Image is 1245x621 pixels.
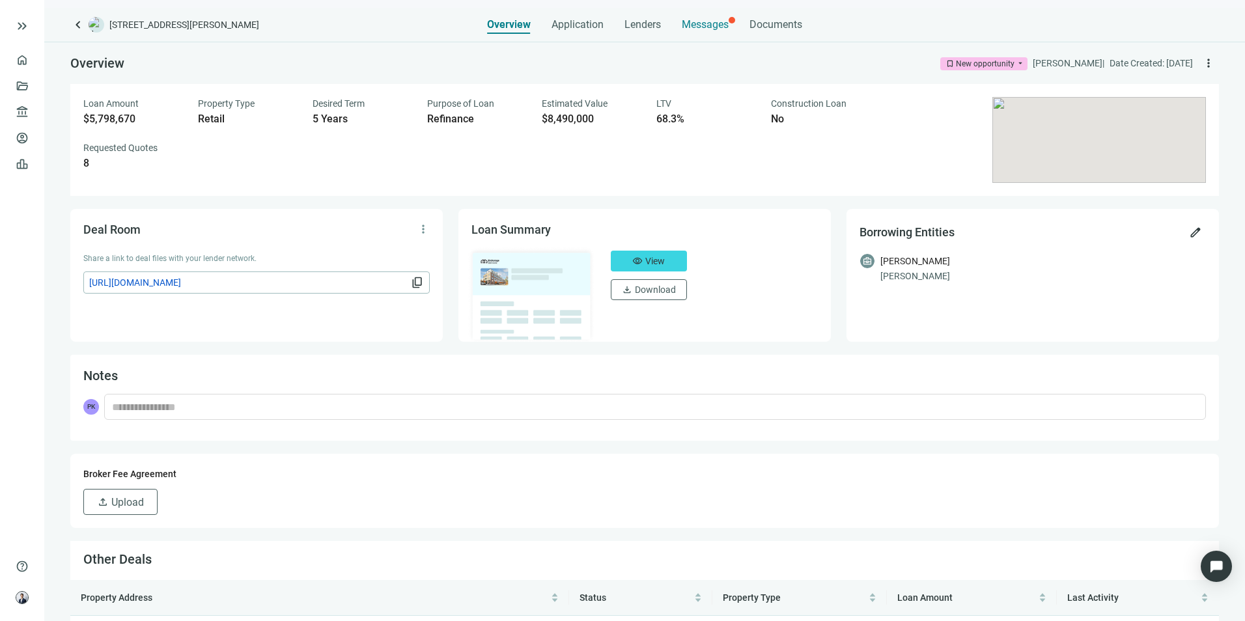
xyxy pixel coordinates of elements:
[487,18,531,31] span: Overview
[580,592,606,603] span: Status
[645,256,665,266] span: View
[14,18,30,34] button: keyboard_double_arrow_right
[83,254,257,263] span: Share a link to deal files with your lender network.
[632,256,643,266] span: visibility
[542,113,641,126] div: $8,490,000
[656,113,755,126] div: 68.3%
[622,284,632,295] span: download
[97,496,109,508] span: upload
[83,469,176,479] span: Broker Fee Agreement
[413,219,434,240] button: more_vert
[83,98,139,109] span: Loan Amount
[83,113,182,126] div: $5,798,670
[83,223,141,236] span: Deal Room
[16,560,29,573] span: help
[70,55,124,71] span: Overview
[1033,56,1104,70] div: [PERSON_NAME] |
[81,592,152,603] span: Property Address
[624,18,661,31] span: Lenders
[897,592,953,603] span: Loan Amount
[1202,57,1215,70] span: more_vert
[956,57,1014,70] div: New opportunity
[945,59,955,68] span: bookmark
[198,113,297,126] div: Retail
[1201,551,1232,582] div: Open Intercom Messenger
[16,105,25,118] span: account_balance
[771,98,846,109] span: Construction Loan
[1110,56,1193,70] div: Date Created: [DATE]
[860,225,955,239] span: Borrowing Entities
[682,18,729,31] span: Messages
[611,279,687,300] button: downloadDownload
[313,113,412,126] div: 5 Years
[83,368,118,383] span: Notes
[109,18,259,31] span: [STREET_ADDRESS][PERSON_NAME]
[89,275,408,290] span: [URL][DOMAIN_NAME]
[880,254,950,268] div: [PERSON_NAME]
[471,223,551,236] span: Loan Summary
[1067,592,1119,603] span: Last Activity
[656,98,671,109] span: LTV
[427,113,526,126] div: Refinance
[1189,226,1202,239] span: edit
[635,284,676,295] span: Download
[198,98,255,109] span: Property Type
[313,98,365,109] span: Desired Term
[611,251,687,271] button: visibilityView
[89,17,104,33] img: deal-logo
[771,113,870,126] div: No
[111,496,144,508] span: Upload
[83,399,99,415] span: PK
[83,489,158,515] button: uploadUpload
[16,592,28,603] img: avatar
[70,17,86,33] a: keyboard_arrow_left
[542,98,608,109] span: Estimated Value
[880,269,1206,283] div: [PERSON_NAME]
[552,18,604,31] span: Application
[417,223,430,236] span: more_vert
[723,592,781,603] span: Property Type
[83,143,158,153] span: Requested Quotes
[749,18,802,31] span: Documents
[1185,222,1206,243] button: edit
[427,98,494,109] span: Purpose of Loan
[411,276,424,289] span: content_copy
[83,157,182,170] div: 8
[468,247,595,343] img: dealOverviewImg
[1198,53,1219,74] button: more_vert
[83,551,152,567] span: Other Deals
